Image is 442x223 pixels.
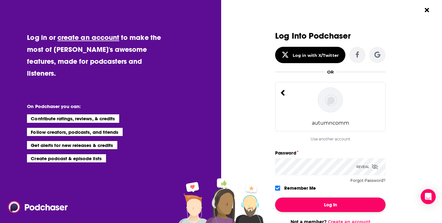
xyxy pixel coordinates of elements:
[275,198,386,212] button: Log In
[8,201,68,213] img: Podchaser - Follow, Share and Rate Podcasts
[27,114,119,122] li: Contribute ratings, reviews, & credits
[421,4,433,16] button: Close Button
[8,201,63,213] a: Podchaser - Follow, Share and Rate Podcasts
[27,154,106,162] li: Create podcast & episode lists
[293,53,339,58] div: Log in with X/Twitter
[275,47,345,63] button: Log in with X/Twitter
[312,120,349,126] div: autumncomm
[27,141,117,149] li: Get alerts for new releases & credits
[350,178,386,183] button: Forgot Password?
[27,128,123,136] li: Follow creators, podcasts, and friends
[318,87,343,112] img: autumncomm
[356,158,378,175] div: Reveal
[57,33,119,42] a: create an account
[27,103,152,109] li: On Podchaser you can:
[421,189,436,204] div: Open Intercom Messenger
[275,31,386,41] h3: Log Into Podchaser
[275,149,386,157] label: Password
[327,69,334,74] div: OR
[284,184,316,192] label: Remember Me
[275,137,386,141] div: Use another account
